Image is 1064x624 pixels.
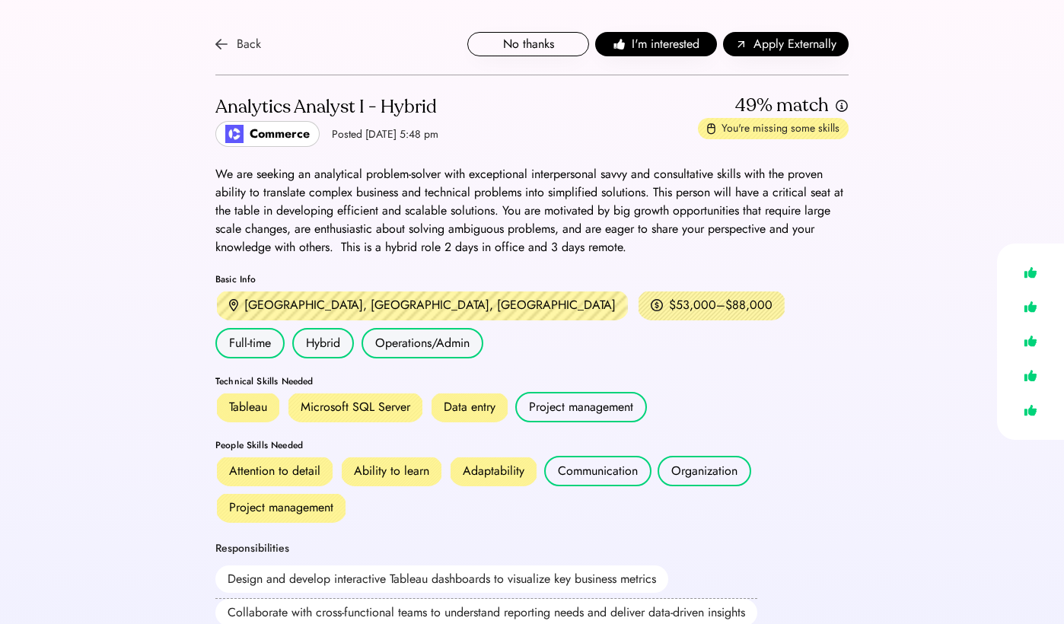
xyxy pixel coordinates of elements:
[225,125,244,143] img: poweredbycommerce_logo.jpeg
[215,165,849,256] div: We are seeking an analytical problem-solver with exceptional interpersonal savvy and consultative...
[229,299,238,312] img: location.svg
[835,99,849,113] img: info.svg
[671,462,737,480] div: Organization
[1020,400,1041,422] img: like.svg
[529,398,633,416] div: Project management
[1020,296,1041,318] img: like.svg
[215,95,438,119] div: Analytics Analyst I - Hybrid
[244,296,616,314] div: [GEOGRAPHIC_DATA], [GEOGRAPHIC_DATA], [GEOGRAPHIC_DATA]
[215,38,228,50] img: arrow-back.svg
[735,94,829,118] div: 49% match
[229,462,320,480] div: Attention to detail
[707,123,715,135] img: missing-skills.svg
[215,541,289,556] div: Responsibilities
[444,398,495,416] div: Data entry
[362,328,483,358] div: Operations/Admin
[753,35,836,53] span: Apply Externally
[722,121,839,136] div: You're missing some skills
[292,328,354,358] div: Hybrid
[558,462,638,480] div: Communication
[215,377,849,386] div: Technical Skills Needed
[632,35,699,53] span: I'm interested
[215,565,668,593] div: Design and develop interactive Tableau dashboards to visualize key business metrics
[651,298,663,312] img: money.svg
[301,398,410,416] div: Microsoft SQL Server
[229,498,333,517] div: Project management
[467,32,589,56] button: No thanks
[229,398,267,416] div: Tableau
[237,35,261,53] div: Back
[723,32,849,56] button: Apply Externally
[1020,330,1041,352] img: like.svg
[332,127,438,142] div: Posted [DATE] 5:48 pm
[215,328,285,358] div: Full-time
[215,275,849,284] div: Basic Info
[354,462,429,480] div: Ability to learn
[1020,262,1041,284] img: like.svg
[215,441,849,450] div: People Skills Needed
[250,125,310,143] div: Commerce
[595,32,717,56] button: I'm interested
[463,462,524,480] div: Adaptability
[1020,365,1041,387] img: like.svg
[669,296,773,314] div: $53,000–$88,000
